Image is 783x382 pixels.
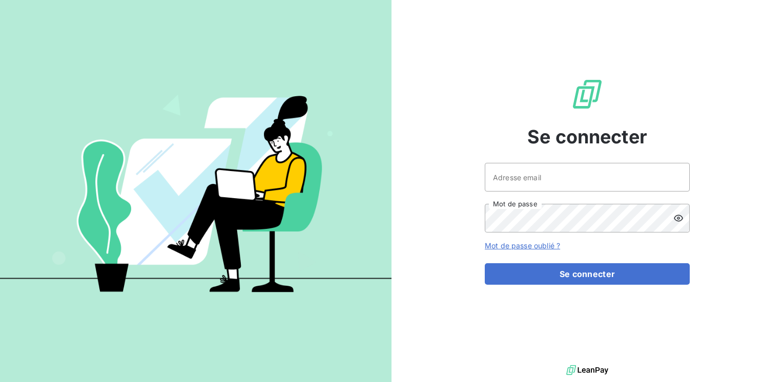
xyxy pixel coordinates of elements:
[527,123,647,151] span: Se connecter
[571,78,604,111] img: Logo LeanPay
[485,163,690,192] input: placeholder
[485,241,560,250] a: Mot de passe oublié ?
[485,263,690,285] button: Se connecter
[566,363,608,378] img: logo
